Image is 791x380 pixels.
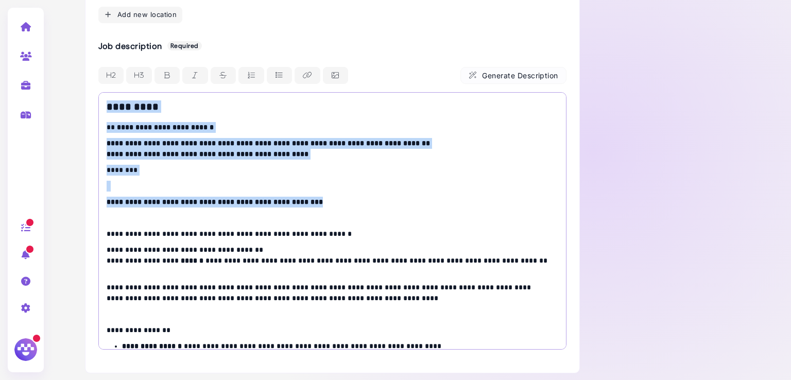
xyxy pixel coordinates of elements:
div: Add new location [104,9,177,20]
img: Megan [13,337,39,362]
span: Required [167,41,202,50]
h3: Job description [98,41,566,51]
button: Generate Description [460,67,566,84]
button: Add new location [98,7,183,23]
